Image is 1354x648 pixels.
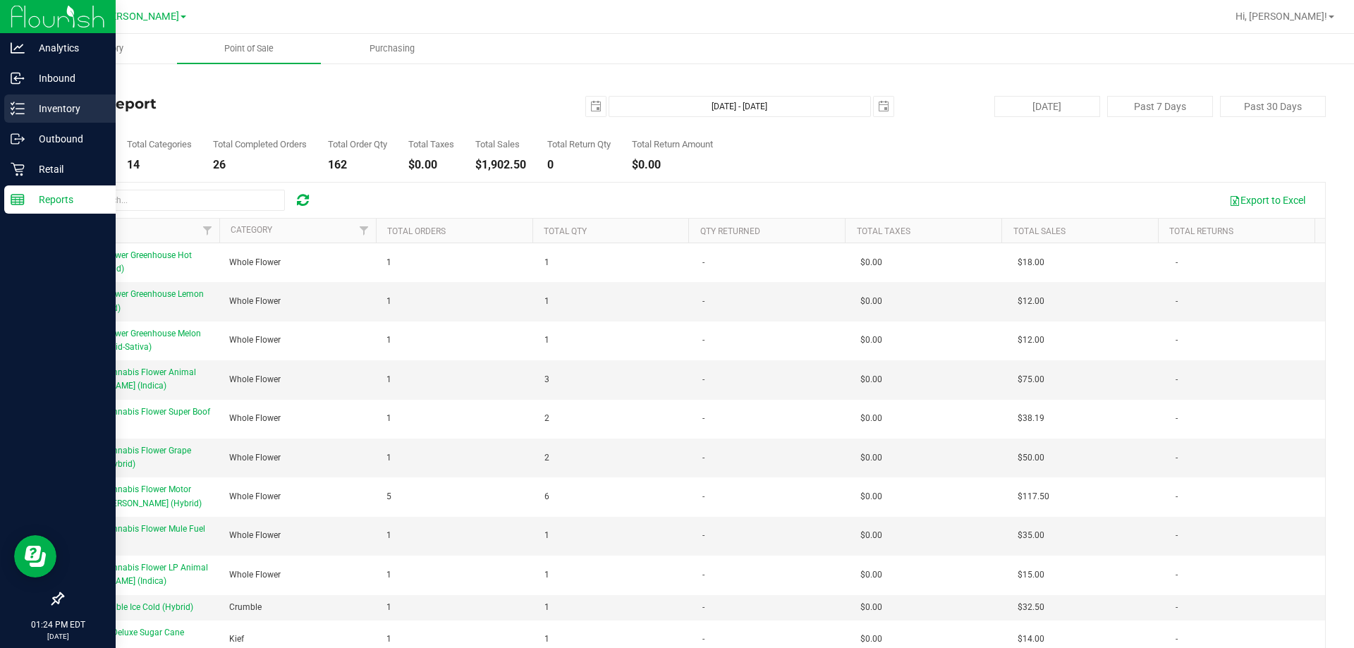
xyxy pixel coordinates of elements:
p: Inventory [25,100,109,117]
span: Whole Flower [229,568,281,582]
span: $0.00 [860,601,882,614]
span: - [702,334,705,347]
span: $0.00 [860,568,882,582]
span: - [702,601,705,614]
span: - [702,373,705,386]
a: Total Qty [544,226,587,236]
span: FD 3.5g Flower Greenhouse Melon Collie (Hybrid-Sativa) [71,329,201,352]
span: 6 [544,490,549,503]
span: Point of Sale [205,42,293,55]
span: FT 3.5g Cannabis Flower LP Animal [PERSON_NAME] (Indica) [71,563,208,586]
span: - [1176,256,1178,269]
inline-svg: Retail [11,162,25,176]
span: 1 [386,529,391,542]
span: FD 3.5g Flower Greenhouse Hot Mess (Hybrid) [71,250,192,274]
span: FT 3.5g Cannabis Flower Super Boof (Hybrid) [71,407,210,430]
p: 01:24 PM EDT [6,618,109,631]
p: Analytics [25,39,109,56]
span: select [586,97,606,116]
span: FD 3.5g Flower Greenhouse Lemon Zest (Hybrid) [71,289,204,312]
span: $18.00 [1018,256,1044,269]
span: $0.00 [860,632,882,646]
span: Hi, [PERSON_NAME]! [1236,11,1327,22]
h4: Sales Report [62,96,483,111]
div: 14 [127,159,192,171]
div: 162 [328,159,387,171]
button: Past 7 Days [1107,96,1213,117]
span: - [1176,295,1178,308]
span: 1 [386,412,391,425]
div: $0.00 [632,159,713,171]
iframe: Resource center [14,535,56,577]
span: 1 [386,373,391,386]
span: 1 [544,295,549,308]
span: - [1176,412,1178,425]
a: Purchasing [321,34,464,63]
span: FT 1g Crumble Ice Cold (Hybrid) [71,602,193,612]
div: 0 [547,159,611,171]
span: $12.00 [1018,334,1044,347]
span: $0.00 [860,256,882,269]
p: Retail [25,161,109,178]
div: Total Completed Orders [213,140,307,149]
span: - [702,632,705,646]
inline-svg: Inventory [11,102,25,116]
span: $75.00 [1018,373,1044,386]
div: Total Sales [475,140,526,149]
div: $0.00 [408,159,454,171]
span: - [1176,451,1178,465]
span: $0.00 [860,412,882,425]
span: $14.00 [1018,632,1044,646]
span: FT 3.5g Cannabis Flower Animal [PERSON_NAME] (Indica) [71,367,196,391]
span: FT 3.5g Cannabis Flower Mule Fuel (Sativa) [71,524,205,547]
inline-svg: Outbound [11,132,25,146]
span: $38.19 [1018,412,1044,425]
div: Total Order Qty [328,140,387,149]
span: - [1176,373,1178,386]
p: Inbound [25,70,109,87]
a: Filter [353,219,376,243]
inline-svg: Inbound [11,71,25,85]
inline-svg: Analytics [11,41,25,55]
span: - [1176,334,1178,347]
span: Whole Flower [229,412,281,425]
button: Export to Excel [1220,188,1315,212]
button: Past 30 Days [1220,96,1326,117]
span: - [1176,529,1178,542]
span: 1 [544,568,549,582]
span: $12.00 [1018,295,1044,308]
p: Reports [25,191,109,208]
span: 1 [386,451,391,465]
div: Total Taxes [408,140,454,149]
span: Whole Flower [229,334,281,347]
a: Qty Returned [700,226,760,236]
div: Total Return Amount [632,140,713,149]
div: Total Return Qty [547,140,611,149]
span: $0.00 [860,451,882,465]
span: - [702,529,705,542]
span: $0.00 [860,334,882,347]
span: Kief [229,632,244,646]
a: Total Sales [1013,226,1066,236]
span: FT 3.5g Cannabis Flower Grape Essence (Hybrid) [71,446,191,469]
a: Total Returns [1169,226,1233,236]
span: FT 3.5g Cannabis Flower Motor Breath x [PERSON_NAME] (Hybrid) [71,484,202,508]
span: - [702,295,705,308]
span: select [874,97,893,116]
span: 1 [544,529,549,542]
span: 1 [544,334,549,347]
span: 1 [386,568,391,582]
span: - [1176,601,1178,614]
span: [PERSON_NAME] [102,11,179,23]
span: 1 [386,256,391,269]
span: - [702,568,705,582]
a: Category [231,225,272,235]
p: [DATE] [6,631,109,642]
span: 2 [544,451,549,465]
span: - [702,256,705,269]
span: $0.00 [860,295,882,308]
span: Whole Flower [229,373,281,386]
span: 1 [544,632,549,646]
span: $117.50 [1018,490,1049,503]
span: - [1176,568,1178,582]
